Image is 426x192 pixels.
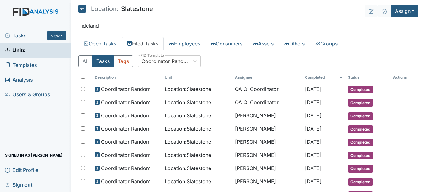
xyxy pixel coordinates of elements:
[165,138,211,146] span: Location : Slatestone
[305,178,322,184] span: [DATE]
[305,86,322,92] span: [DATE]
[305,139,322,145] span: [DATE]
[101,178,151,185] span: Coordinator Random
[165,125,211,132] span: Location : Slatestone
[5,75,33,85] span: Analysis
[101,99,151,106] span: Coordinator Random
[305,152,322,158] span: [DATE]
[5,180,32,189] span: Sign out
[232,122,303,136] td: [PERSON_NAME]
[165,151,211,159] span: Location : Slatestone
[92,72,162,83] th: Toggle SortBy
[232,175,303,188] td: [PERSON_NAME]
[348,86,373,93] span: Completed
[391,72,418,83] th: Actions
[5,165,38,175] span: Edit Profile
[5,60,37,70] span: Templates
[101,138,151,146] span: Coordinator Random
[101,85,151,93] span: Coordinator Random
[310,37,343,50] a: Groups
[114,55,133,67] button: Tags
[47,31,66,40] button: New
[122,37,164,50] a: Filed Tasks
[78,5,153,13] h5: Slatestone
[165,112,211,119] span: Location : Slatestone
[5,32,47,39] a: Tasks
[305,112,322,119] span: [DATE]
[5,45,25,55] span: Units
[165,164,211,172] span: Location : Slatestone
[348,152,373,159] span: Completed
[162,72,232,83] th: Toggle SortBy
[92,55,114,67] button: Tasks
[391,5,418,17] button: Assign
[348,139,373,146] span: Completed
[165,99,211,106] span: Location : Slatestone
[345,72,390,83] th: Toggle SortBy
[78,22,418,29] p: Tideland
[165,178,211,185] span: Location : Slatestone
[78,37,122,50] a: Open Tasks
[232,149,303,162] td: [PERSON_NAME]
[91,6,119,12] span: Location:
[101,164,151,172] span: Coordinator Random
[348,178,373,186] span: Completed
[305,125,322,132] span: [DATE]
[302,72,345,83] th: Toggle SortBy
[232,96,303,109] td: QA QI Coordinator
[348,125,373,133] span: Completed
[101,125,151,132] span: Coordinator Random
[232,72,303,83] th: Assignee
[141,57,189,65] div: Coordinator Random
[279,37,310,50] a: Others
[78,55,133,67] div: Type filter
[348,165,373,173] span: Completed
[232,109,303,122] td: [PERSON_NAME]
[305,165,322,171] span: [DATE]
[305,99,322,105] span: [DATE]
[205,37,248,50] a: Consumers
[5,90,50,99] span: Users & Groups
[5,150,63,160] span: Signed in as [PERSON_NAME]
[232,162,303,175] td: [PERSON_NAME]
[165,85,211,93] span: Location : Slatestone
[164,37,205,50] a: Employees
[78,55,93,67] button: All
[348,99,373,107] span: Completed
[101,112,151,119] span: Coordinator Random
[248,37,279,50] a: Assets
[232,83,303,96] td: QA QI Coordinator
[101,151,151,159] span: Coordinator Random
[232,136,303,149] td: [PERSON_NAME]
[81,75,85,79] input: Toggle All Rows Selected
[348,112,373,120] span: Completed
